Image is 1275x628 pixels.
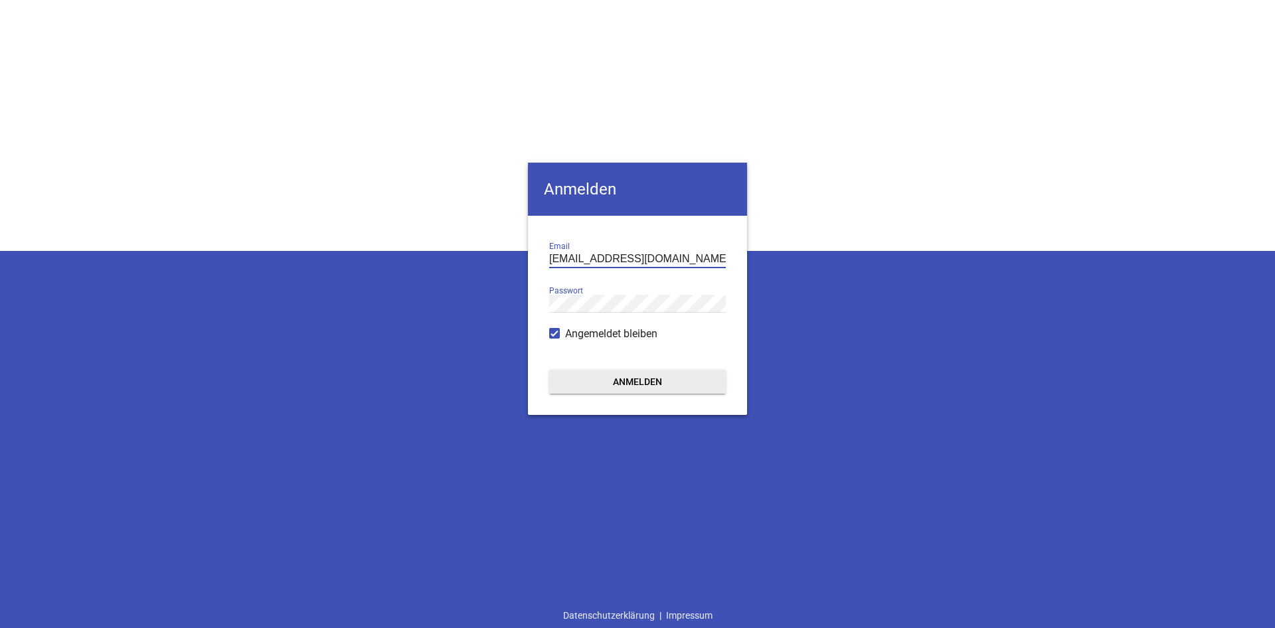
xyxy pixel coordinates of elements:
[661,603,717,628] a: Impressum
[558,603,717,628] div: |
[558,603,659,628] a: Datenschutzerklärung
[528,163,747,216] h4: Anmelden
[549,370,726,394] button: Anmelden
[565,326,657,342] span: Angemeldet bleiben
